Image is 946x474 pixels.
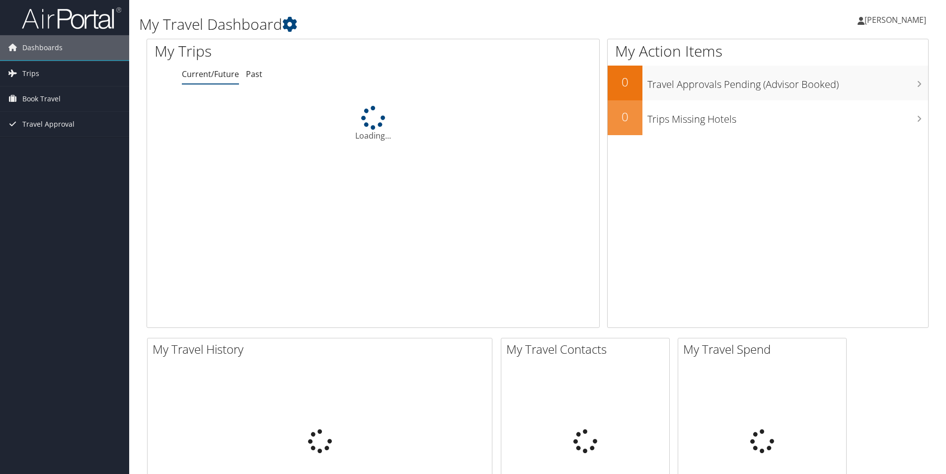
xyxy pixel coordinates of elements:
span: Book Travel [22,86,61,111]
span: [PERSON_NAME] [865,14,926,25]
h3: Travel Approvals Pending (Advisor Booked) [647,73,928,91]
div: Loading... [147,106,599,142]
h2: 0 [608,74,642,90]
h1: My Action Items [608,41,928,62]
h2: My Travel History [153,341,492,358]
h2: My Travel Contacts [506,341,669,358]
h1: My Travel Dashboard [139,14,670,35]
span: Dashboards [22,35,63,60]
a: 0Travel Approvals Pending (Advisor Booked) [608,66,928,100]
img: airportal-logo.png [22,6,121,30]
a: Current/Future [182,69,239,79]
a: [PERSON_NAME] [858,5,936,35]
a: Past [246,69,262,79]
h1: My Trips [155,41,403,62]
h2: My Travel Spend [683,341,846,358]
a: 0Trips Missing Hotels [608,100,928,135]
h2: 0 [608,108,642,125]
span: Trips [22,61,39,86]
span: Travel Approval [22,112,75,137]
h3: Trips Missing Hotels [647,107,928,126]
